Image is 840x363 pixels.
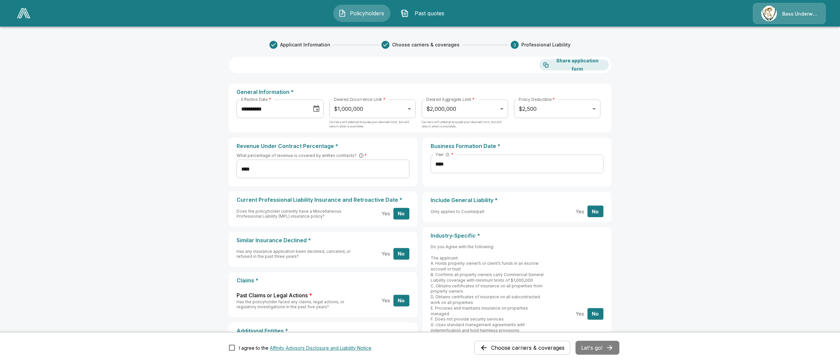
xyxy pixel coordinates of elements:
[431,209,484,214] span: Only applies to Counterpart
[329,100,416,118] div: $1,000,000
[237,249,351,259] span: Has any insurance application been declined, canceled, or refused in the past three years?
[237,277,409,284] p: Claims *
[513,42,516,47] text: 3
[237,89,603,95] p: General Information *
[572,308,588,320] button: Yes
[310,102,323,115] button: Choose date, selected date is Oct 1, 2025
[761,6,777,21] img: Agency Icon
[237,299,344,309] span: Has the policyholder faced any claims, legal actions, or regulatory investigations in the past fi...
[431,197,603,203] p: Include General Liability *
[270,344,371,351] button: I agree to the
[393,208,409,219] button: No
[521,41,571,48] span: Professional Liability
[241,97,271,102] label: Effective Date
[333,5,390,22] button: Policyholders IconPolicyholders
[392,41,460,48] span: Choose carriers & coverages
[393,295,409,306] button: No
[237,328,409,334] p: Additional Entities *
[280,41,330,48] span: Applicant Information
[422,100,508,118] div: $2,000,000
[411,9,448,17] span: Past quotes
[435,152,450,157] span: Year
[431,143,603,149] p: Business Formation Date *
[514,100,600,118] div: $2,500
[358,152,365,159] button: This refers to the percentage of your business revenue that comes from services provided under wr...
[396,5,453,22] button: Past quotes IconPast quotes
[422,120,508,133] p: Carriers will attempt to quote your desired limit, but will return what is available.
[237,292,308,299] span: Past Claims or Legal Actions
[539,59,609,70] button: Share application form
[587,308,603,320] button: No
[426,97,474,102] label: Desired Aggregate Limit
[239,344,371,351] div: I agree to the
[349,9,385,17] span: Policyholders
[338,9,346,17] img: Policyholders Icon
[393,248,409,260] button: No
[587,206,603,217] button: No
[237,209,342,219] span: Does the policyholder currently have a Miscellaneous Professional Liability (MPL) insurance policy?
[782,11,817,17] p: Bass Underwriters
[401,9,409,17] img: Past quotes Icon
[378,248,394,260] button: Yes
[572,206,588,217] button: Yes
[237,237,409,244] p: Similar Insurance Declined *
[519,97,555,102] label: Policy Deductible
[431,233,603,239] p: Industry-Specific *
[378,295,394,306] button: Yes
[334,97,385,102] label: Desired Occurrence Limit
[329,120,416,133] p: Carriers will attempt to quote your desired limit, but will return what is available.
[753,3,826,24] a: Agency IconBass Underwriters
[17,8,30,18] img: AA Logo
[237,152,365,159] span: What percentage of revenue is covered by written contracts?
[237,197,409,203] p: Current Professional Liability Insurance and Retroactive Date *
[445,152,450,157] button: Enter the year your business was officially formed or incorporated. This is important for underwr...
[237,143,409,149] p: Revenue Under Contract Percentage *
[378,208,394,219] button: Yes
[474,341,570,355] button: Choose carriers & coverages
